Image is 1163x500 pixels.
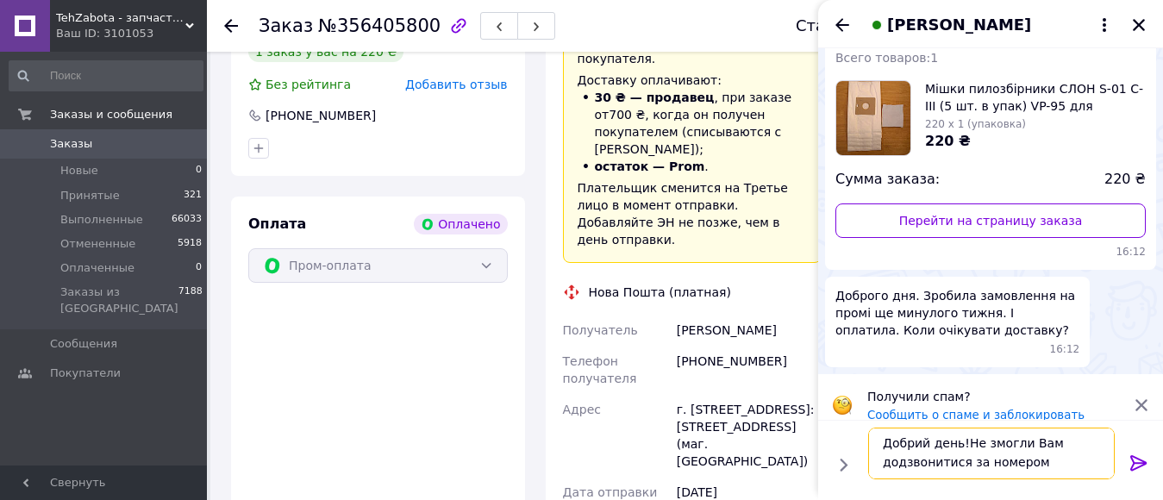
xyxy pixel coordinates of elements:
p: Плательщик сменится на Третье лицо в момент отправки. Добавляйте ЭН не позже, чем в день отправки. [578,179,808,248]
div: Ваш ID: 3101053 [56,26,207,41]
span: Сумма заказа: [835,170,940,190]
span: 0 [196,163,202,178]
li: , при заказе от 700 ₴ , когда он получен покупателем (списываются с [PERSON_NAME]); [578,89,808,158]
span: Заказы и сообщения [50,107,172,122]
span: №356405800 [318,16,441,36]
div: Статус заказа [796,17,911,34]
span: Отмененные [60,236,135,252]
button: Закрыть [1129,15,1149,35]
span: Оплаченные [60,260,134,276]
div: Нова Пошта (платная) [585,284,735,301]
li: . [578,158,808,175]
div: 1 заказ у вас на 220 ₴ [248,41,403,62]
span: 321 [184,188,202,203]
span: Выполненные [60,212,143,228]
span: 5918 [178,236,202,252]
textarea: Добрий день!Не змогли Вам додзвонитися за номером [868,428,1115,479]
span: Доброго дня. Зробила замовлення на промі ще минулого тижня. І оплатила. Коли очікувати доставку? [835,287,1079,339]
b: 30 ₴ — продавец [595,91,715,104]
input: Поиск [9,60,203,91]
span: Оплата [248,216,306,232]
span: Заказы из [GEOGRAPHIC_DATA] [60,284,178,316]
span: 16:12 12.08.2025 [835,245,1146,259]
p: Получили спам? [867,388,1123,405]
span: Получатель [563,323,638,337]
div: г. [STREET_ADDRESS]: [STREET_ADDRESS] (маг. [GEOGRAPHIC_DATA]) [673,394,825,477]
span: 66033 [172,212,202,228]
button: Сообщить о спаме и заблокировать [867,409,1085,422]
button: [PERSON_NAME] [866,14,1115,36]
div: Доставку оплачивают: [563,17,822,263]
a: Перейти на страницу заказа [835,203,1146,238]
span: 220 ₴ [1104,170,1146,190]
span: Сообщения [50,336,117,352]
div: Вернуться назад [224,17,238,34]
img: :face_with_monocle: [832,395,853,416]
span: 0 [196,260,202,276]
span: Принятые [60,188,120,203]
span: Дата отправки [563,485,658,499]
span: Телефон получателя [563,354,637,385]
div: [PHONE_NUMBER] [673,346,825,394]
span: 16:12 12.08.2025 [1050,342,1080,357]
div: Оплачено [414,214,507,234]
span: Адрес [563,403,601,416]
span: 7188 [178,284,203,316]
span: Мішки пилозбірники СЛОН S-01 C-III (5 шт. в упак) VP-95 для пилососа Samsung VC58., VC59., VC69, ... [925,80,1146,115]
span: TehZabota - запчасти и аксессуары для бытовой техники [56,10,185,26]
span: Покупатели [50,366,121,381]
span: Всего товаров: 1 [835,51,938,65]
span: Заказы [50,136,92,152]
span: Без рейтинга [266,78,351,91]
span: 220 x 1 (упаковка) [925,118,1026,130]
img: 1608504184_w160_h160_mishki-pilozbirniki-slon.jpg [836,81,910,155]
span: [PERSON_NAME] [887,14,1031,36]
button: Показать кнопки [832,453,854,476]
div: [PERSON_NAME] [673,315,825,346]
span: 220 ₴ [925,133,971,149]
div: [PHONE_NUMBER] [264,107,378,124]
span: Новые [60,163,98,178]
button: Назад [832,15,853,35]
b: остаток — Prom [595,159,705,173]
span: Добавить отзыв [405,78,507,91]
span: Заказ [259,16,313,36]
